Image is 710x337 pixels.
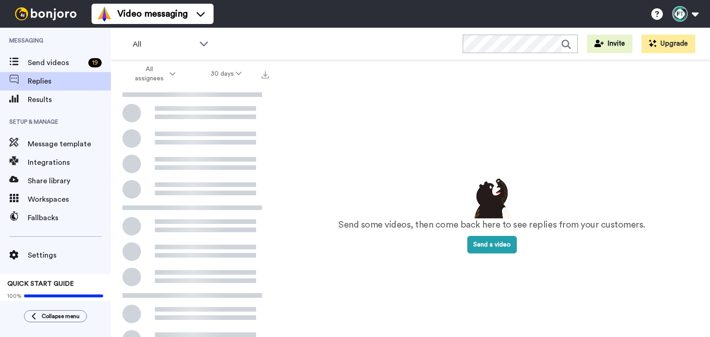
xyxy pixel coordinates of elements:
[28,57,85,68] span: Send videos
[28,175,111,187] span: Share library
[113,61,193,87] button: All assignees
[28,94,111,105] span: Results
[130,65,168,83] span: All assignees
[338,218,645,232] p: Send some videos, then come back here to see replies from your customers.
[28,212,111,223] span: Fallbacks
[467,236,517,253] button: Send a video
[7,292,22,300] span: 100%
[28,194,111,205] span: Workspaces
[28,76,111,87] span: Replies
[642,35,695,53] button: Upgrade
[259,67,272,81] button: Export all results that match these filters now.
[42,313,80,320] span: Collapse menu
[193,66,259,82] button: 30 days
[28,250,111,261] span: Settings
[28,157,111,168] span: Integrations
[24,310,87,322] button: Collapse menu
[469,176,515,218] img: results-emptystates.png
[7,281,74,287] span: QUICK START GUIDE
[117,7,188,20] span: Video messaging
[11,7,80,20] img: bj-logo-header-white.svg
[88,58,102,67] div: 19
[97,6,112,21] img: vm-color.svg
[467,241,517,248] a: Send a video
[587,35,632,53] button: Invite
[133,39,195,50] span: All
[28,138,111,150] span: Message template
[262,71,269,78] img: export.svg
